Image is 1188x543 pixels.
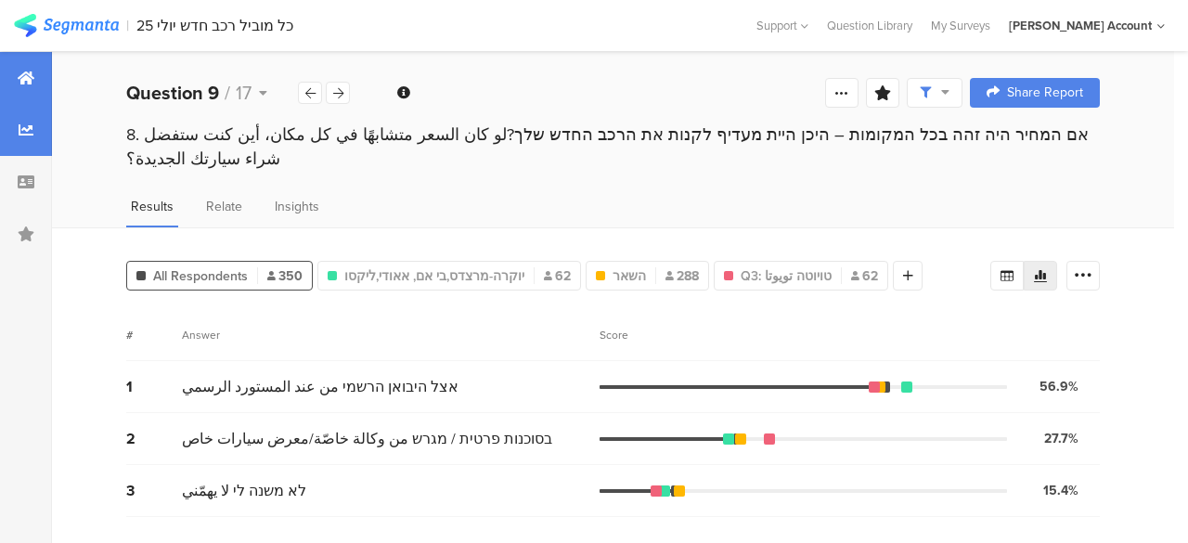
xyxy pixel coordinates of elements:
[818,17,922,34] a: Question Library
[267,266,303,286] span: 350
[126,79,219,107] b: Question 9
[1044,429,1078,448] div: 27.7%
[600,327,639,343] div: Score
[613,266,646,286] span: השאר
[126,428,182,449] div: 2
[756,11,808,40] div: Support
[544,266,571,286] span: 62
[182,327,220,343] div: Answer
[1039,377,1078,396] div: 56.9%
[153,266,248,286] span: All Respondents
[344,266,524,286] span: יוקרה-מרצדס,בי אם, אאודי,ליקסו
[131,197,174,216] span: Results
[851,266,878,286] span: 62
[922,17,1000,34] a: My Surveys
[1043,481,1078,500] div: 15.4%
[182,480,306,501] span: לא משנה לי لا يهمّني
[1007,86,1083,99] span: Share Report
[182,428,552,449] span: בסוכנות פרטית / מגרש من وكالة خاصّة/معرض سيارات خاص
[126,15,129,36] div: |
[1009,17,1152,34] div: [PERSON_NAME] Account
[225,79,230,107] span: /
[665,266,699,286] span: 288
[206,197,242,216] span: Relate
[136,17,293,34] div: כל מוביל רכב חדש יולי 25
[275,197,319,216] span: Insights
[182,376,458,397] span: אצל היבואן הרשמי من عند المستورد الرسمي
[236,79,252,107] span: 17
[126,327,182,343] div: #
[14,14,119,37] img: segmanta logo
[741,266,832,286] span: Q3: טויוטה تويوتا
[126,376,182,397] div: 1
[126,480,182,501] div: 3
[126,123,1100,171] div: 8. אם המחיר היה זהה בכל המקומות – היכן היית מעדיף לקנות את הרכב החדש שלך?لو كان السعر متشابهًا في...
